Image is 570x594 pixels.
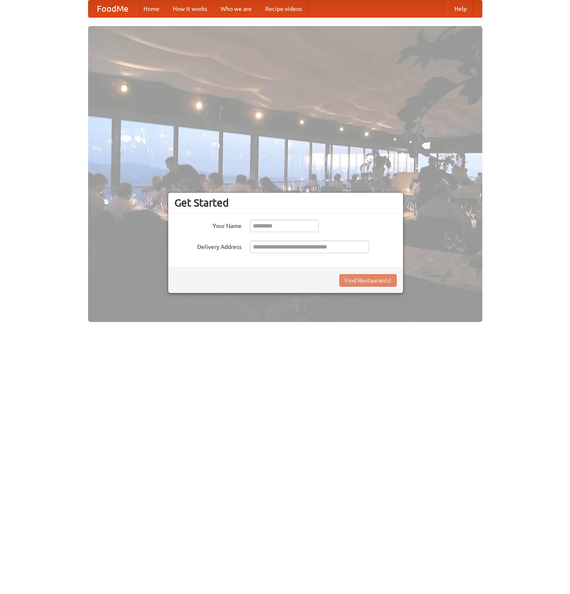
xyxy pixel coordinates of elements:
[174,196,397,209] h3: Get Started
[137,0,166,17] a: Home
[174,220,242,230] label: Your Name
[214,0,258,17] a: Who we are
[258,0,309,17] a: Recipe videos
[88,0,137,17] a: FoodMe
[174,241,242,251] label: Delivery Address
[339,274,397,287] button: Find Restaurants!
[448,0,474,17] a: Help
[166,0,214,17] a: How it works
